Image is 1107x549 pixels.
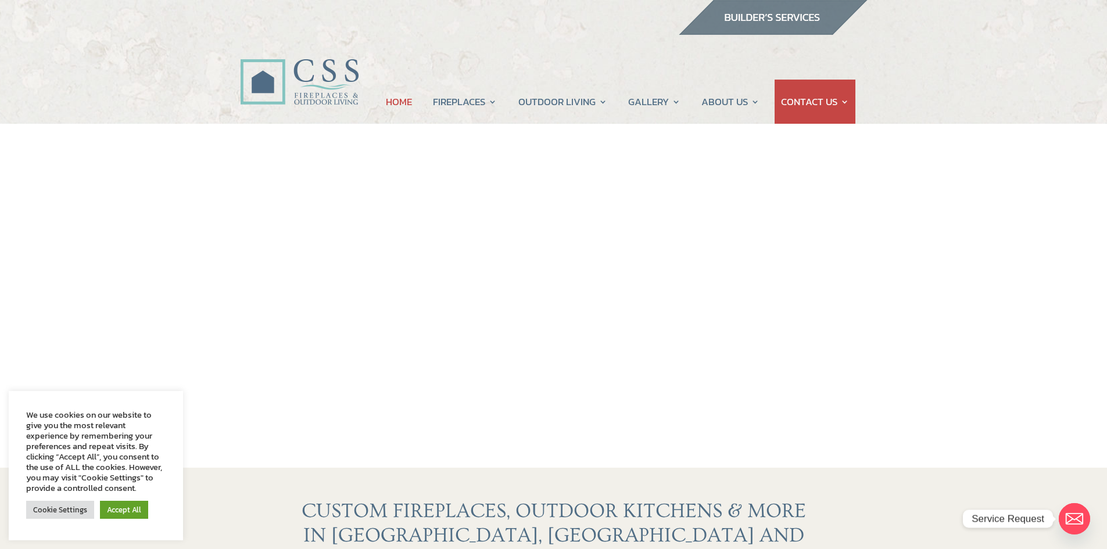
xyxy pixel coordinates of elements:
a: GALLERY [628,80,680,124]
a: Email [1059,503,1090,534]
a: HOME [386,80,412,124]
a: CONTACT US [781,80,849,124]
a: Accept All [100,501,148,519]
a: OUTDOOR LIVING [518,80,607,124]
img: CSS Fireplaces & Outdoor Living (Formerly Construction Solutions & Supply)- Jacksonville Ormond B... [240,27,359,111]
a: Cookie Settings [26,501,94,519]
div: We use cookies on our website to give you the most relevant experience by remembering your prefer... [26,410,166,493]
a: builder services construction supply [678,24,868,39]
a: FIREPLACES [433,80,497,124]
a: ABOUT US [701,80,760,124]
